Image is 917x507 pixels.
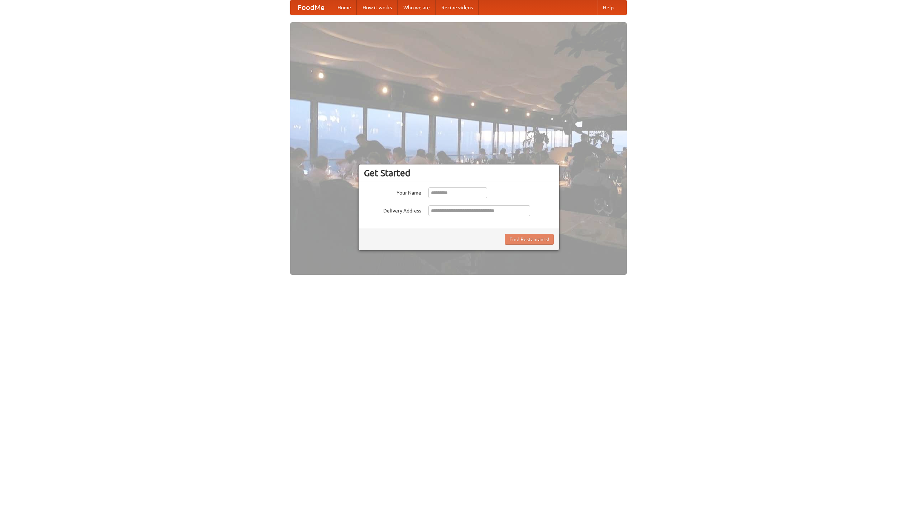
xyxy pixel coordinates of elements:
a: Recipe videos [436,0,479,15]
button: Find Restaurants! [505,234,554,245]
label: Delivery Address [364,205,421,214]
a: Who we are [398,0,436,15]
a: FoodMe [291,0,332,15]
a: How it works [357,0,398,15]
a: Home [332,0,357,15]
h3: Get Started [364,168,554,178]
label: Your Name [364,187,421,196]
a: Help [597,0,619,15]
